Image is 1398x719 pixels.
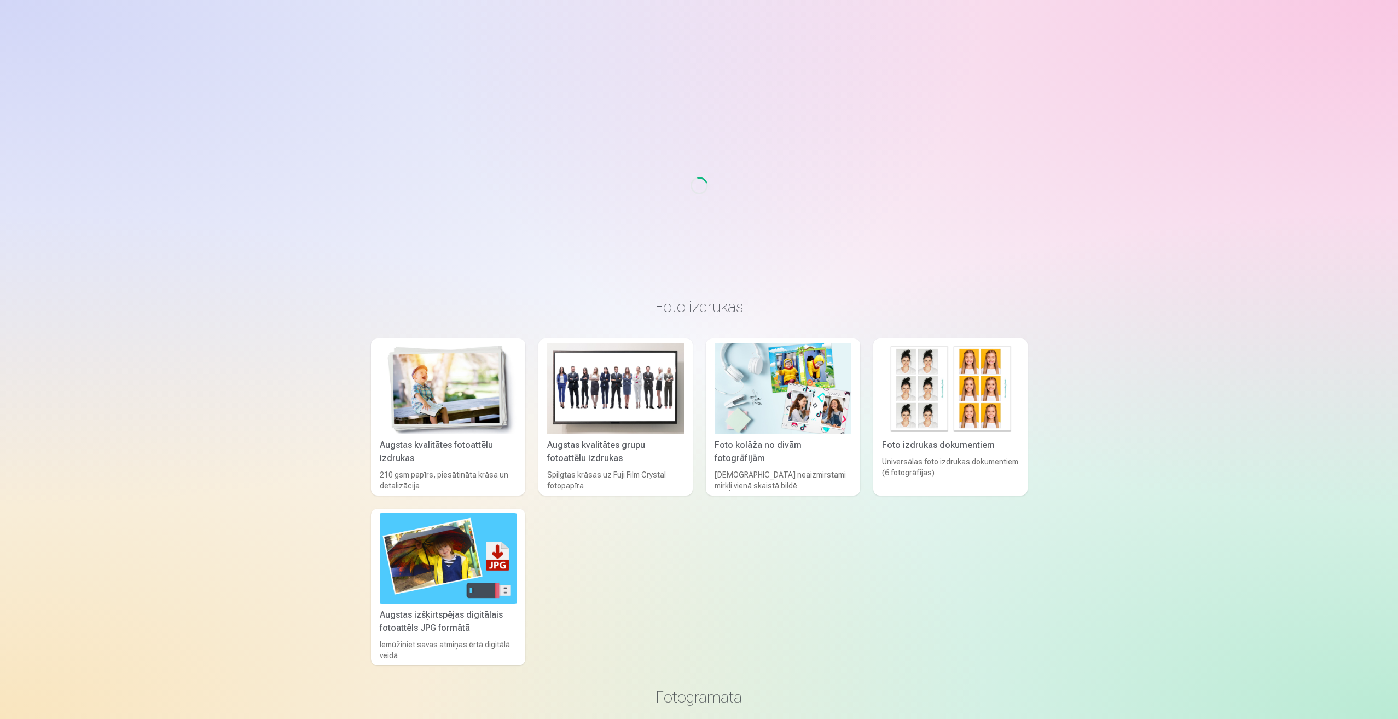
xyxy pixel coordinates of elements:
img: Foto kolāža no divām fotogrāfijām [715,343,851,434]
h3: Foto izdrukas [380,297,1019,317]
div: Universālas foto izdrukas dokumentiem (6 fotogrāfijas) [878,456,1023,491]
img: Foto izdrukas dokumentiem [882,343,1019,434]
a: Augstas kvalitātes fotoattēlu izdrukasAugstas kvalitātes fotoattēlu izdrukas210 gsm papīrs, piesā... [371,338,525,496]
div: Augstas kvalitātes grupu fotoattēlu izdrukas [543,439,688,465]
a: Foto izdrukas dokumentiemFoto izdrukas dokumentiemUniversālas foto izdrukas dokumentiem (6 fotogr... [873,338,1028,496]
img: Augstas izšķirtspējas digitālais fotoattēls JPG formātā [380,513,517,605]
div: Augstas izšķirtspējas digitālais fotoattēls JPG formātā [375,608,521,635]
div: Foto kolāža no divām fotogrāfijām [710,439,856,465]
img: Augstas kvalitātes fotoattēlu izdrukas [380,343,517,434]
a: Augstas kvalitātes grupu fotoattēlu izdrukasAugstas kvalitātes grupu fotoattēlu izdrukasSpilgtas ... [538,338,693,496]
div: Spilgtas krāsas uz Fuji Film Crystal fotopapīra [543,469,688,491]
a: Augstas izšķirtspējas digitālais fotoattēls JPG formātāAugstas izšķirtspējas digitālais fotoattēl... [371,509,525,666]
div: Augstas kvalitātes fotoattēlu izdrukas [375,439,521,465]
img: Augstas kvalitātes grupu fotoattēlu izdrukas [547,343,684,434]
div: 210 gsm papīrs, piesātināta krāsa un detalizācija [375,469,521,491]
div: [DEMOGRAPHIC_DATA] neaizmirstami mirkļi vienā skaistā bildē [710,469,856,491]
div: Iemūžiniet savas atmiņas ērtā digitālā veidā [375,639,521,661]
h3: Fotogrāmata [380,687,1019,707]
a: Foto kolāža no divām fotogrāfijāmFoto kolāža no divām fotogrāfijām[DEMOGRAPHIC_DATA] neaizmirstam... [706,338,860,496]
div: Foto izdrukas dokumentiem [878,439,1023,452]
